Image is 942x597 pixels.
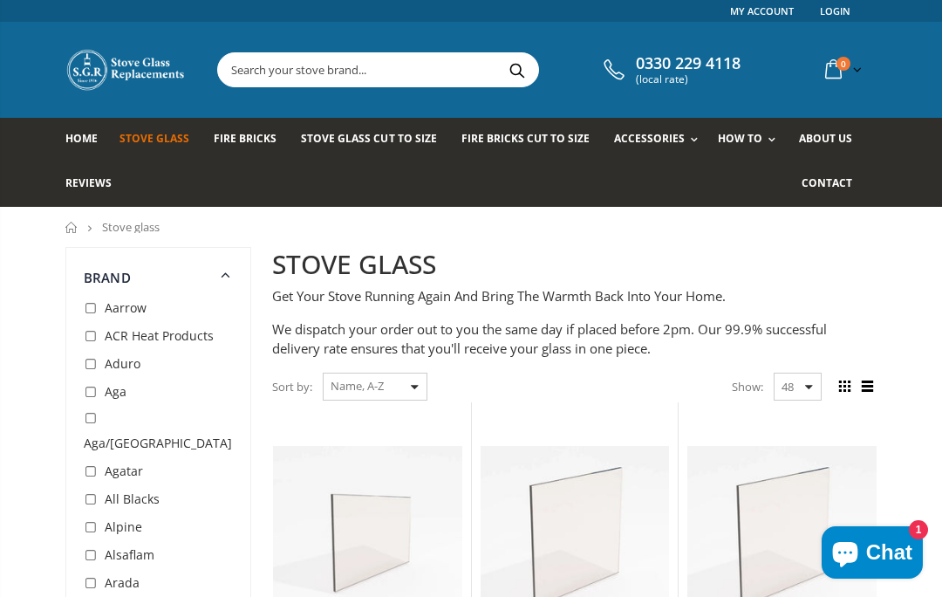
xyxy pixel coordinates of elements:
a: Stove Glass Cut To Size [301,118,449,162]
span: Fire Bricks Cut To Size [461,131,590,146]
a: Reviews [65,162,125,207]
span: Reviews [65,175,112,190]
span: Arada [105,574,140,591]
span: Show: [732,373,763,401]
img: Stove Glass Replacement [65,48,188,92]
span: Aga [105,383,126,400]
a: How To [718,118,784,162]
span: How To [718,131,762,146]
span: Agatar [105,463,143,479]
span: ACR Heat Products [105,327,214,344]
span: About us [799,131,852,146]
button: Search [497,53,536,86]
p: We dispatch your order out to you the same day if placed before 2pm. Our 99.9% successful deliver... [272,319,877,359]
a: Home [65,118,111,162]
a: Home [65,222,78,233]
input: Search your stove brand... [218,53,699,86]
span: Aduro [105,355,140,372]
span: Alsaflam [105,546,154,563]
a: Accessories [614,118,706,162]
a: 0 [818,52,865,86]
span: Accessories [614,131,685,146]
p: Get Your Stove Running Again And Bring The Warmth Back Into Your Home. [272,286,877,306]
span: 0 [836,57,850,71]
a: Contact [802,162,865,207]
a: Fire Bricks Cut To Size [461,118,603,162]
span: Sort by: [272,372,312,402]
a: Stove Glass [119,118,202,162]
span: Home [65,131,98,146]
span: Stove glass [102,219,160,235]
a: Fire Bricks [214,118,290,162]
span: Contact [802,175,852,190]
span: Aarrow [105,299,147,316]
span: Stove Glass Cut To Size [301,131,436,146]
span: Alpine [105,518,142,535]
span: Brand [84,269,131,286]
span: Fire Bricks [214,131,276,146]
a: About us [799,118,865,162]
span: Stove Glass [119,131,189,146]
inbox-online-store-chat: Shopify online store chat [816,526,928,583]
span: Aga/[GEOGRAPHIC_DATA] [84,435,232,451]
span: Grid view [835,377,854,396]
span: List view [857,377,877,396]
span: All Blacks [105,491,160,507]
h2: STOVE GLASS [272,247,877,283]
